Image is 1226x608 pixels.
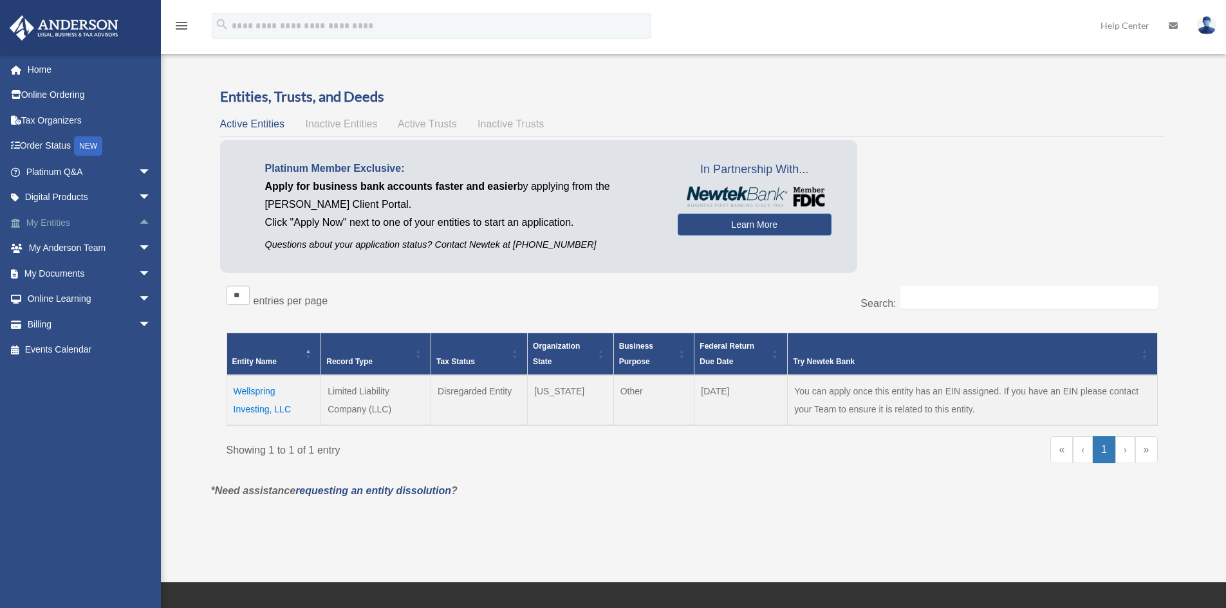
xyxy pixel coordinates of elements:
[211,485,458,496] em: *Need assistance ?
[227,333,321,376] th: Entity Name: Activate to invert sorting
[321,333,431,376] th: Record Type: Activate to sort
[220,118,284,129] span: Active Entities
[6,15,122,41] img: Anderson Advisors Platinum Portal
[678,214,831,235] a: Learn More
[694,375,788,425] td: [DATE]
[533,342,580,366] span: Organization State
[9,261,171,286] a: My Documentsarrow_drop_down
[9,286,171,312] a: Online Learningarrow_drop_down
[9,57,171,82] a: Home
[74,136,102,156] div: NEW
[138,185,164,211] span: arrow_drop_down
[138,210,164,236] span: arrow_drop_up
[174,18,189,33] i: menu
[1135,436,1158,463] a: Last
[478,118,544,129] span: Inactive Trusts
[436,357,475,366] span: Tax Status
[431,333,528,376] th: Tax Status: Activate to sort
[793,354,1137,369] div: Try Newtek Bank
[138,311,164,338] span: arrow_drop_down
[1115,436,1135,463] a: Next
[1073,436,1093,463] a: Previous
[9,133,171,160] a: Order StatusNEW
[138,286,164,313] span: arrow_drop_down
[174,23,189,33] a: menu
[9,82,171,108] a: Online Ordering
[788,333,1157,376] th: Try Newtek Bank : Activate to sort
[227,375,321,425] td: Wellspring Investing, LLC
[9,107,171,133] a: Tax Organizers
[9,337,171,363] a: Events Calendar
[9,311,171,337] a: Billingarrow_drop_down
[326,357,373,366] span: Record Type
[215,17,229,32] i: search
[431,375,528,425] td: Disregarded Entity
[528,333,614,376] th: Organization State: Activate to sort
[265,181,517,192] span: Apply for business bank accounts faster and easier
[678,160,831,180] span: In Partnership With...
[138,235,164,262] span: arrow_drop_down
[265,237,658,253] p: Questions about your application status? Contact Newtek at [PHONE_NUMBER]
[295,485,451,496] a: requesting an entity dissolution
[694,333,788,376] th: Federal Return Due Date: Activate to sort
[9,235,171,261] a: My Anderson Teamarrow_drop_down
[9,185,171,210] a: Digital Productsarrow_drop_down
[321,375,431,425] td: Limited Liability Company (LLC)
[528,375,614,425] td: [US_STATE]
[232,357,277,366] span: Entity Name
[860,298,896,309] label: Search:
[265,178,658,214] p: by applying from the [PERSON_NAME] Client Portal.
[9,210,171,235] a: My Entitiesarrow_drop_up
[138,159,164,185] span: arrow_drop_down
[9,159,171,185] a: Platinum Q&Aarrow_drop_down
[1197,16,1216,35] img: User Pic
[398,118,457,129] span: Active Trusts
[613,375,694,425] td: Other
[138,261,164,287] span: arrow_drop_down
[305,118,377,129] span: Inactive Entities
[265,160,658,178] p: Platinum Member Exclusive:
[700,342,754,366] span: Federal Return Due Date
[254,295,328,306] label: entries per page
[1050,436,1073,463] a: First
[227,436,683,459] div: Showing 1 to 1 of 1 entry
[619,342,653,366] span: Business Purpose
[1093,436,1115,463] a: 1
[684,187,825,207] img: NewtekBankLogoSM.png
[613,333,694,376] th: Business Purpose: Activate to sort
[788,375,1157,425] td: You can apply once this entity has an EIN assigned. If you have an EIN please contact your Team t...
[220,87,1164,107] h3: Entities, Trusts, and Deeds
[265,214,658,232] p: Click "Apply Now" next to one of your entities to start an application.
